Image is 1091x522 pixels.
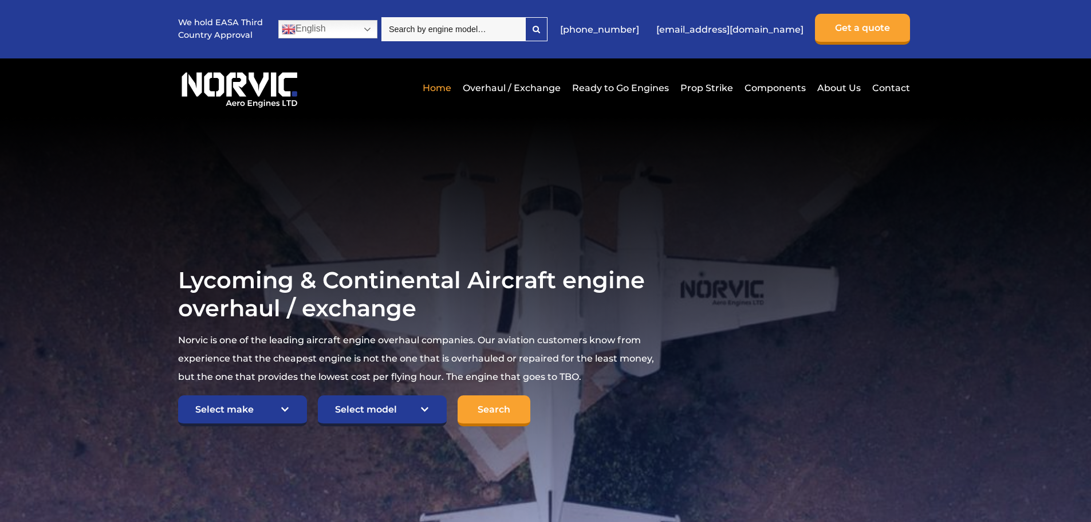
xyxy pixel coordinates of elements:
p: Norvic is one of the leading aircraft engine overhaul companies. Our aviation customers know from... [178,331,656,386]
h1: Lycoming & Continental Aircraft engine overhaul / exchange [178,266,656,322]
img: Norvic Aero Engines logo [178,67,301,108]
a: [EMAIL_ADDRESS][DOMAIN_NAME] [651,15,809,44]
a: About Us [814,74,864,102]
a: Overhaul / Exchange [460,74,564,102]
a: English [278,20,377,38]
a: Get a quote [815,14,910,45]
input: Search by engine model… [381,17,525,41]
img: en [282,22,296,36]
a: Prop Strike [678,74,736,102]
a: [PHONE_NUMBER] [554,15,645,44]
p: We hold EASA Third Country Approval [178,17,264,41]
input: Search [458,395,530,426]
a: Components [742,74,809,102]
a: Ready to Go Engines [569,74,672,102]
a: Home [420,74,454,102]
a: Contact [869,74,910,102]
